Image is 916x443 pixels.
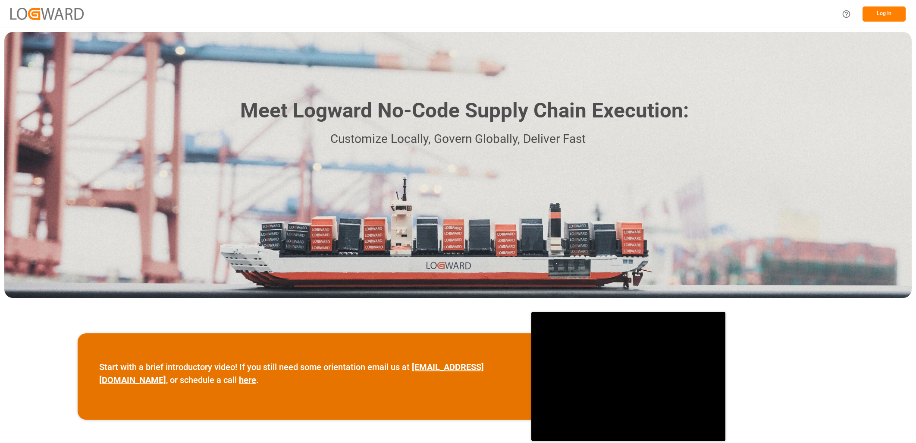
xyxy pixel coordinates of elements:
a: [EMAIL_ADDRESS][DOMAIN_NAME] [99,362,484,385]
a: here [239,375,256,385]
button: Log In [863,6,906,22]
h1: Meet Logward No-Code Supply Chain Execution: [240,95,689,126]
p: Customize Locally, Govern Globally, Deliver Fast [227,130,689,149]
p: Start with a brief introductory video! If you still need some orientation email us at , or schedu... [99,361,510,386]
img: Logward_new_orange.png [10,8,84,19]
button: Help Center [837,4,856,24]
